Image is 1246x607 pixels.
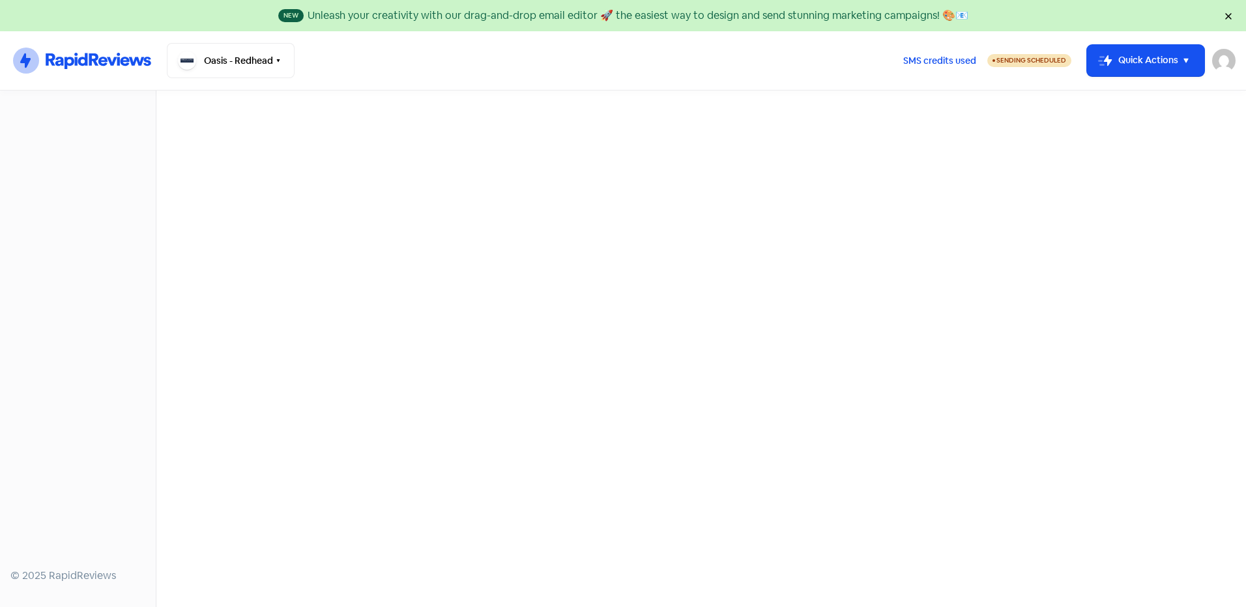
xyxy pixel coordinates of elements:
a: Sending Scheduled [987,53,1071,68]
button: Quick Actions [1087,45,1204,76]
a: SMS credits used [892,53,987,66]
img: User [1212,49,1236,72]
span: Sending Scheduled [996,56,1066,64]
span: New [278,9,304,22]
button: Oasis - Redhead [167,43,295,78]
span: SMS credits used [903,54,976,68]
div: © 2025 RapidReviews [10,568,145,584]
div: Unleash your creativity with our drag-and-drop email editor 🚀 the easiest way to design and send ... [308,8,968,23]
